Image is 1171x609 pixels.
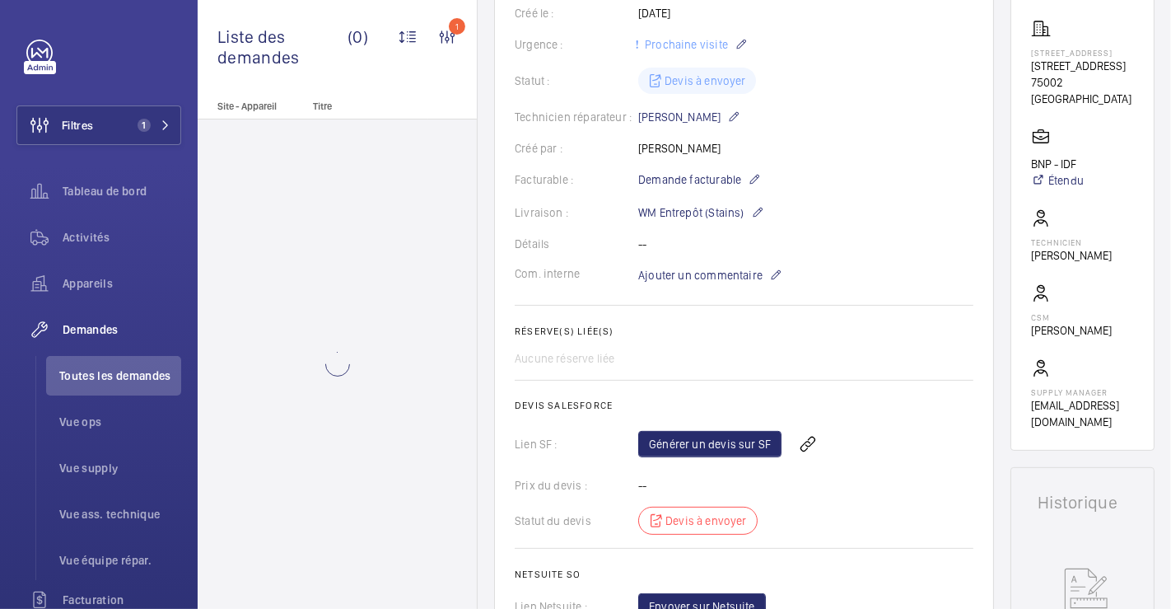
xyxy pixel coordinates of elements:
span: Demandes [63,321,181,338]
p: Titre [313,101,422,112]
span: Activités [63,229,181,246]
span: Vue ass. technique [59,506,181,522]
h2: Netsuite SO [515,569,973,580]
a: Étendu [1031,172,1084,189]
span: Vue supply [59,460,181,476]
span: Vue ops [59,414,181,430]
p: [STREET_ADDRESS] [1031,58,1134,74]
p: [EMAIL_ADDRESS][DOMAIN_NAME] [1031,397,1134,430]
p: Site - Appareil [198,101,306,112]
p: [PERSON_NAME] [638,107,740,127]
p: Supply manager [1031,387,1134,397]
p: [PERSON_NAME] [1031,322,1112,339]
span: Ajouter un commentaire [638,267,763,283]
span: Filtres [62,117,93,134]
p: [PERSON_NAME] [1031,247,1112,264]
span: Facturation [63,592,181,608]
span: Liste des demandes [217,26,348,68]
span: Appareils [63,275,181,292]
p: 75002 [GEOGRAPHIC_DATA] [1031,74,1134,107]
p: WM Entrepôt (Stains) [638,203,764,223]
span: Prochaine visite [641,38,728,51]
p: Technicien [1031,237,1112,247]
span: Tableau de bord [63,183,181,199]
p: [STREET_ADDRESS] [1031,48,1134,58]
h1: Historique [1038,494,1127,511]
h2: Réserve(s) liée(s) [515,326,973,337]
span: Toutes les demandes [59,368,181,384]
span: 1 [138,119,151,132]
span: Demande facturable [638,171,741,188]
a: Générer un devis sur SF [638,431,781,457]
h2: Devis Salesforce [515,400,973,411]
p: CSM [1031,312,1112,322]
p: BNP - IDF [1031,156,1084,172]
button: Filtres1 [16,105,181,145]
span: Vue équipe répar. [59,552,181,569]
